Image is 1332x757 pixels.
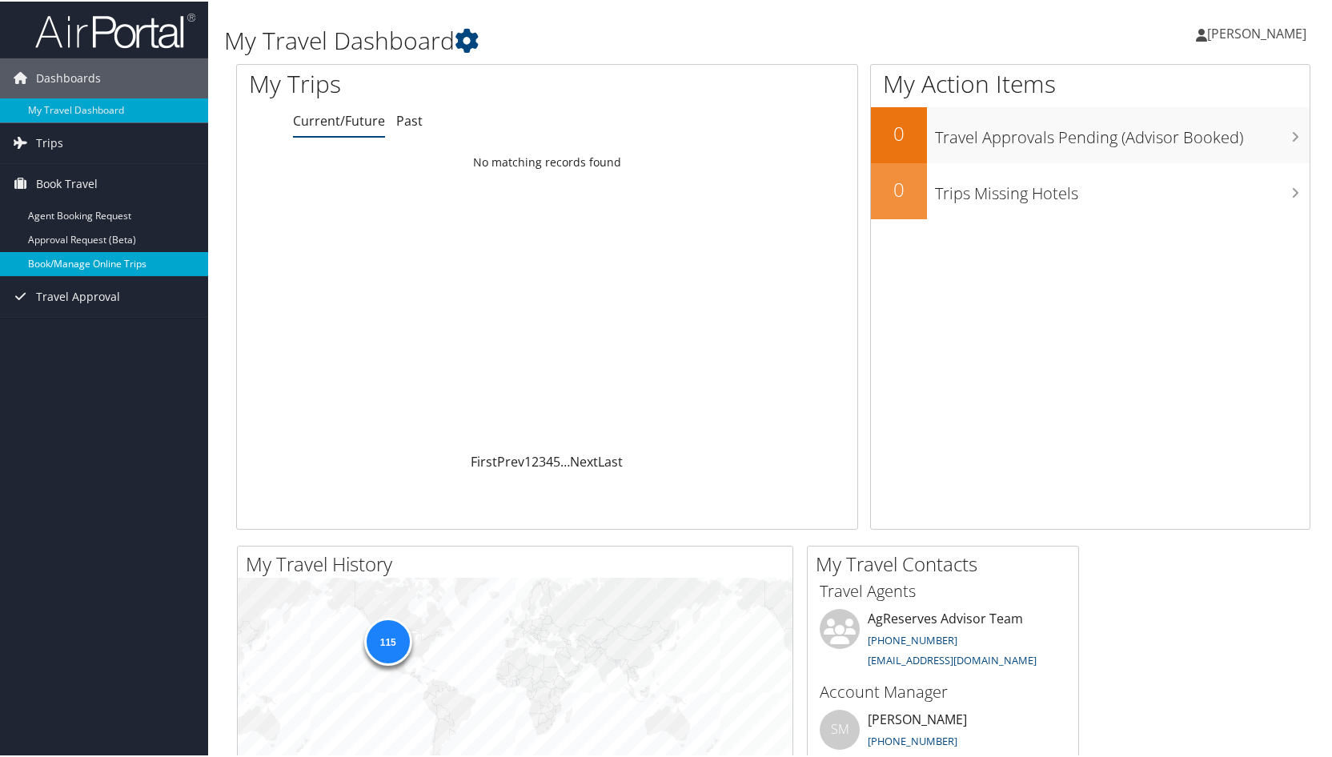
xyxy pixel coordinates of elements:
[816,549,1078,576] h2: My Travel Contacts
[1196,8,1322,56] a: [PERSON_NAME]
[935,173,1310,203] h3: Trips Missing Hotels
[871,66,1310,99] h1: My Action Items
[497,451,524,469] a: Prev
[570,451,598,469] a: Next
[36,275,120,315] span: Travel Approval
[553,451,560,469] a: 5
[532,451,539,469] a: 2
[820,579,1066,601] h3: Travel Agents
[396,110,423,128] a: Past
[363,616,411,664] div: 115
[524,451,532,469] a: 1
[471,451,497,469] a: First
[871,118,927,146] h2: 0
[868,631,957,646] a: [PHONE_NUMBER]
[935,117,1310,147] h3: Travel Approvals Pending (Advisor Booked)
[820,679,1066,702] h3: Account Manager
[237,146,857,175] td: No matching records found
[249,66,587,99] h1: My Trips
[246,549,792,576] h2: My Travel History
[871,162,1310,218] a: 0Trips Missing Hotels
[560,451,570,469] span: …
[546,451,553,469] a: 4
[36,122,63,162] span: Trips
[868,732,957,747] a: [PHONE_NUMBER]
[36,162,98,202] span: Book Travel
[35,10,195,48] img: airportal-logo.png
[293,110,385,128] a: Current/Future
[36,57,101,97] span: Dashboards
[820,708,860,748] div: SM
[1207,23,1306,41] span: [PERSON_NAME]
[871,106,1310,162] a: 0Travel Approvals Pending (Advisor Booked)
[598,451,623,469] a: Last
[539,451,546,469] a: 3
[871,174,927,202] h2: 0
[224,22,957,56] h1: My Travel Dashboard
[868,651,1037,666] a: [EMAIL_ADDRESS][DOMAIN_NAME]
[812,607,1074,673] li: AgReserves Advisor Team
